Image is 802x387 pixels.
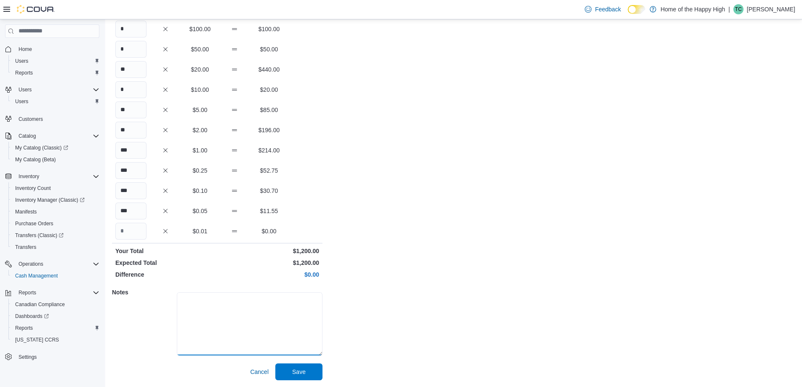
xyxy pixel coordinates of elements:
span: Dashboards [15,313,49,320]
a: Inventory Manager (Classic) [12,195,88,205]
button: Reports [2,287,103,299]
a: Transfers (Classic) [12,230,67,240]
span: My Catalog (Beta) [15,156,56,163]
p: Home of the Happy High [661,4,725,14]
span: Users [19,86,32,93]
button: Users [8,96,103,107]
span: Catalog [15,131,99,141]
span: Washington CCRS [12,335,99,345]
button: Operations [2,258,103,270]
button: Catalog [15,131,39,141]
span: Cash Management [15,272,58,279]
span: Inventory [15,171,99,181]
span: Cash Management [12,271,99,281]
span: Customers [15,113,99,124]
input: Quantity [115,81,147,98]
span: Manifests [15,208,37,215]
a: Feedback [581,1,624,18]
a: Users [12,56,32,66]
p: $440.00 [253,65,285,74]
span: Operations [15,259,99,269]
span: My Catalog (Classic) [12,143,99,153]
input: Quantity [115,61,147,78]
input: Quantity [115,21,147,37]
span: Customers [19,116,43,123]
p: [PERSON_NAME] [747,4,795,14]
button: Purchase Orders [8,218,103,230]
p: $100.00 [253,25,285,33]
p: $20.00 [184,65,216,74]
button: Inventory [2,171,103,182]
p: $2.00 [184,126,216,134]
span: Reports [15,69,33,76]
button: Cancel [247,363,272,380]
a: Canadian Compliance [12,299,68,310]
p: $50.00 [184,45,216,53]
button: Users [8,55,103,67]
span: Dashboards [12,311,99,321]
a: Dashboards [8,310,103,322]
p: Expected Total [115,259,216,267]
a: Inventory Count [12,183,54,193]
p: $85.00 [253,106,285,114]
p: $52.75 [253,166,285,175]
span: Transfers [15,244,36,251]
span: Reports [12,323,99,333]
p: $1,200.00 [219,247,319,255]
a: Customers [15,114,46,124]
p: $50.00 [253,45,285,53]
a: Transfers [12,242,40,252]
span: Reports [15,325,33,331]
p: $1,200.00 [219,259,319,267]
a: Users [12,96,32,107]
button: [US_STATE] CCRS [8,334,103,346]
a: Reports [12,68,36,78]
p: Difference [115,270,216,279]
span: Users [15,98,28,105]
button: Settings [2,351,103,363]
button: Home [2,43,103,55]
span: Users [12,56,99,66]
p: $30.70 [253,187,285,195]
p: $10.00 [184,85,216,94]
span: Transfers (Classic) [15,232,64,239]
span: Transfers [12,242,99,252]
a: Purchase Orders [12,219,57,229]
span: [US_STATE] CCRS [15,336,59,343]
a: Manifests [12,207,40,217]
p: Your Total [115,247,216,255]
span: Settings [15,352,99,362]
button: Reports [8,67,103,79]
span: My Catalog (Beta) [12,155,99,165]
a: Reports [12,323,36,333]
a: My Catalog (Classic) [8,142,103,154]
button: Reports [15,288,40,298]
h5: Notes [112,284,175,301]
p: $1.00 [184,146,216,155]
span: Purchase Orders [15,220,53,227]
p: $100.00 [184,25,216,33]
button: Inventory Count [8,182,103,194]
button: Canadian Compliance [8,299,103,310]
button: Inventory [15,171,43,181]
button: Transfers [8,241,103,253]
a: [US_STATE] CCRS [12,335,62,345]
span: Reports [15,288,99,298]
input: Quantity [115,162,147,179]
a: Home [15,44,35,54]
p: | [728,4,730,14]
span: Users [15,58,28,64]
span: Reports [19,289,36,296]
a: Transfers (Classic) [8,230,103,241]
a: My Catalog (Beta) [12,155,59,165]
button: Operations [15,259,47,269]
input: Quantity [115,41,147,58]
span: Users [12,96,99,107]
span: Transfers (Classic) [12,230,99,240]
input: Quantity [115,182,147,199]
span: Cancel [250,368,269,376]
p: $0.00 [253,227,285,235]
span: Inventory [19,173,39,180]
span: Canadian Compliance [12,299,99,310]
